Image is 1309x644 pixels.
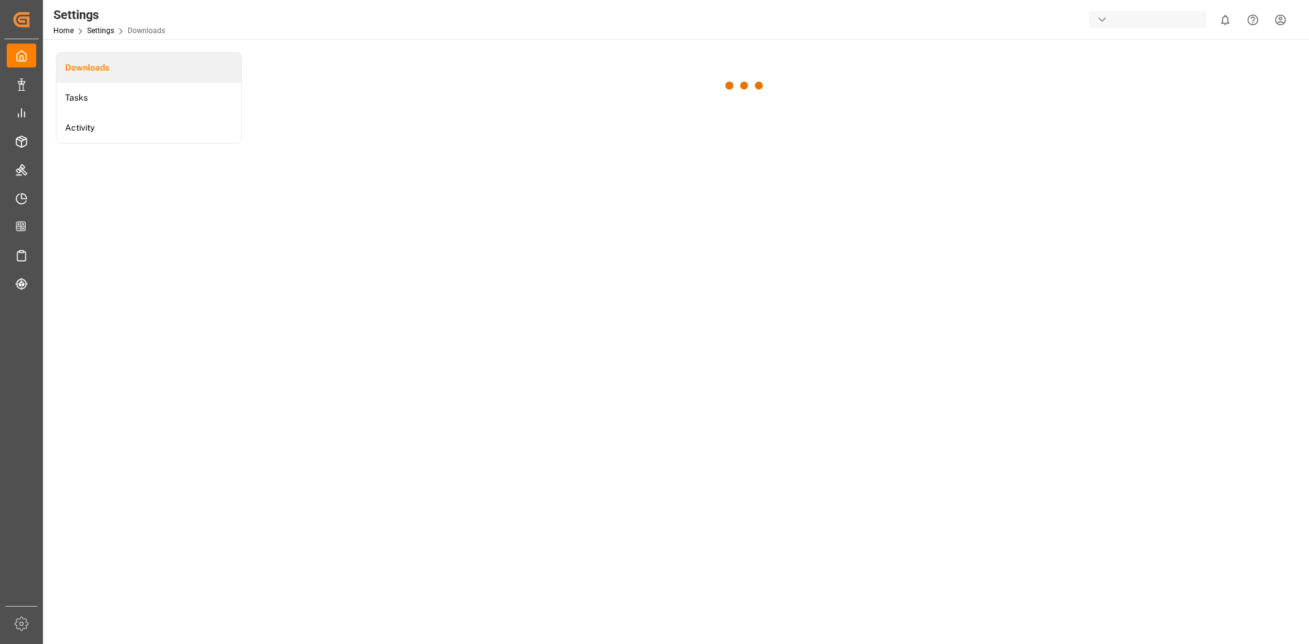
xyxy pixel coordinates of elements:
button: Help Center [1239,6,1267,34]
a: Activity [56,113,241,143]
a: Tasks [56,83,241,113]
a: Home [53,26,74,35]
button: show 0 new notifications [1211,6,1239,34]
div: Settings [53,6,165,24]
a: Settings [87,26,114,35]
a: Downloads [56,53,241,83]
